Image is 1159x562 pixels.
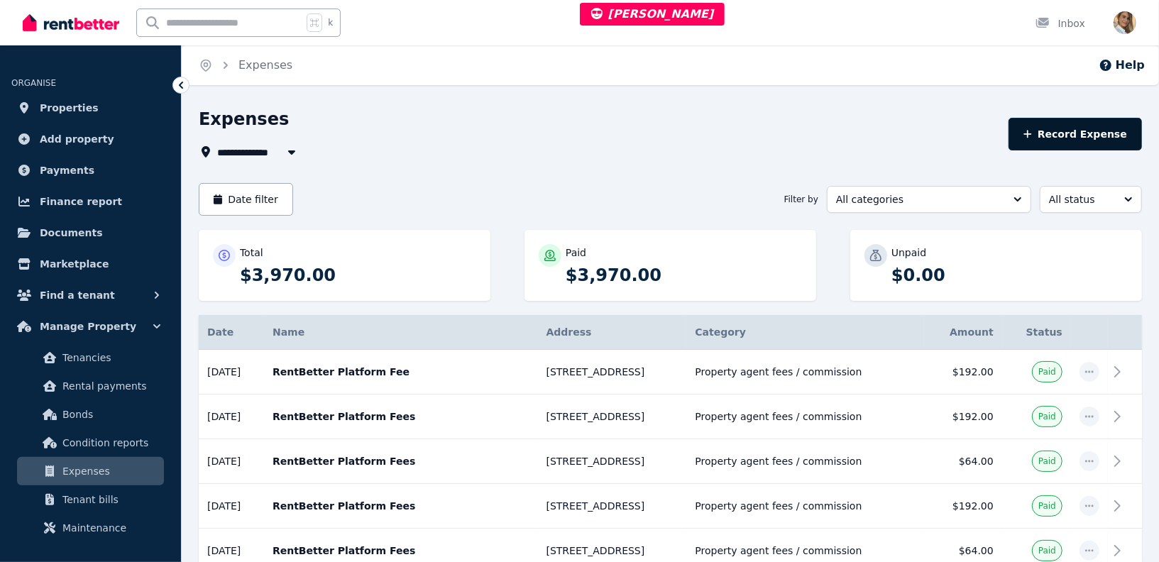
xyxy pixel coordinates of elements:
span: Find a tenant [40,287,115,304]
span: Properties [40,99,99,116]
button: Find a tenant [11,281,170,309]
a: Documents [11,219,170,247]
img: RentBetter [23,12,119,33]
p: $3,970.00 [566,264,802,287]
button: All categories [827,186,1031,213]
td: [STREET_ADDRESS] [538,395,687,439]
td: [DATE] [199,439,264,484]
span: Bonds [62,406,158,423]
span: Tenancies [62,349,158,366]
p: Total [240,246,263,260]
nav: Breadcrumb [182,45,309,85]
span: k [328,17,333,28]
td: [STREET_ADDRESS] [538,350,687,395]
div: Inbox [1036,16,1085,31]
a: Rental payments [17,372,164,400]
td: Property agent fees / commission [687,439,924,484]
a: Tenancies [17,343,164,372]
p: RentBetter Platform Fees [273,544,529,558]
th: Date [199,315,264,350]
td: $192.00 [924,395,1002,439]
a: Properties [11,94,170,122]
a: Bonds [17,400,164,429]
span: Paid [1038,456,1056,467]
a: Add property [11,125,170,153]
p: RentBetter Platform Fees [273,454,529,468]
td: Property agent fees / commission [687,395,924,439]
a: Expenses [17,457,164,485]
span: All categories [836,192,1002,206]
p: Paid [566,246,586,260]
a: Marketplace [11,250,170,278]
span: Paid [1038,366,1056,378]
span: Expenses [62,463,158,480]
p: $0.00 [891,264,1128,287]
th: Address [538,315,687,350]
p: RentBetter Platform Fees [273,409,529,424]
td: $64.00 [924,439,1002,484]
span: Finance report [40,193,122,210]
span: Rental payments [62,378,158,395]
button: Record Expense [1009,118,1142,150]
td: [DATE] [199,484,264,529]
td: $192.00 [924,484,1002,529]
a: Payments [11,156,170,184]
a: Tenant bills [17,485,164,514]
span: ORGANISE [11,78,56,88]
button: All status [1040,186,1142,213]
td: Property agent fees / commission [687,350,924,395]
p: Unpaid [891,246,926,260]
span: Paid [1038,500,1056,512]
span: Maintenance [62,519,158,536]
span: All status [1049,192,1113,206]
p: RentBetter Platform Fees [273,499,529,513]
span: Condition reports [62,434,158,451]
span: Payments [40,162,94,179]
button: Help [1099,57,1145,74]
img: Jodie Cartmer [1114,11,1136,34]
td: Property agent fees / commission [687,484,924,529]
td: [STREET_ADDRESS] [538,439,687,484]
h1: Expenses [199,108,289,131]
td: [DATE] [199,350,264,395]
span: Marketplace [40,255,109,272]
p: RentBetter Platform Fee [273,365,529,379]
span: [PERSON_NAME] [591,7,714,21]
span: Paid [1038,411,1056,422]
span: Documents [40,224,103,241]
th: Amount [924,315,1002,350]
th: Name [264,315,538,350]
td: [STREET_ADDRESS] [538,484,687,529]
span: Paid [1038,545,1056,556]
a: Expenses [238,58,292,72]
span: Tenant bills [62,491,158,508]
span: Filter by [784,194,818,205]
span: Add property [40,131,114,148]
td: [DATE] [199,395,264,439]
a: Maintenance [17,514,164,542]
button: Date filter [199,183,293,216]
th: Status [1002,315,1071,350]
button: Manage Property [11,312,170,341]
th: Category [687,315,924,350]
a: Finance report [11,187,170,216]
a: Condition reports [17,429,164,457]
span: Manage Property [40,318,136,335]
p: $3,970.00 [240,264,476,287]
td: $192.00 [924,350,1002,395]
